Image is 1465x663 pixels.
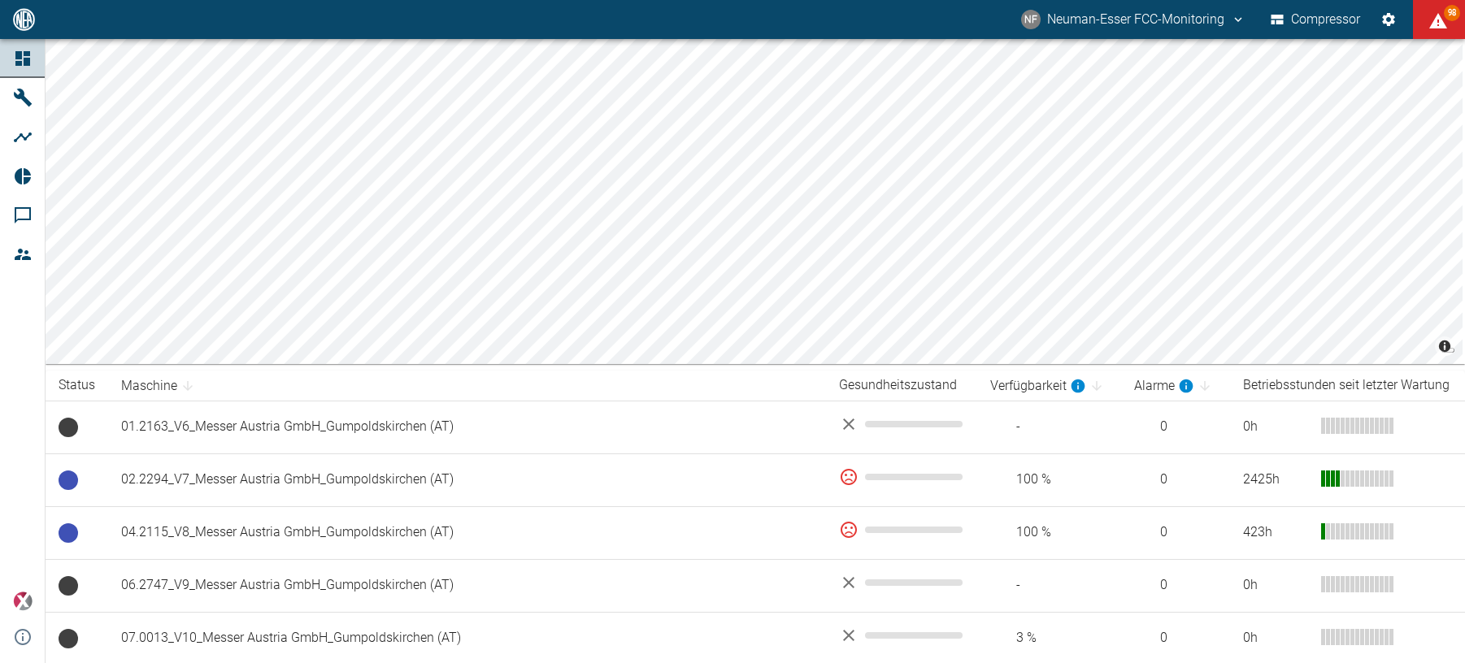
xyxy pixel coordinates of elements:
[1243,576,1308,595] div: 0 h
[108,506,826,559] td: 04.2115_V8_Messer Austria GmbH_Gumpoldskirchen (AT)
[1374,5,1403,34] button: Einstellungen
[1230,370,1465,401] th: Betriebsstunden seit letzter Wartung
[59,523,78,543] span: Betriebsbereit
[839,573,964,592] div: No data
[990,376,1086,396] div: berechnet für die letzten 7 Tage
[1243,523,1308,542] div: 423 h
[1267,5,1364,34] button: Compressor
[1134,523,1216,542] span: 0
[1243,418,1308,436] div: 0 h
[990,470,1109,489] span: 100 %
[990,523,1109,542] span: 100 %
[990,418,1109,436] span: -
[1134,629,1216,648] span: 0
[1134,418,1216,436] span: 0
[46,370,108,401] th: Status
[839,626,964,645] div: No data
[11,8,37,30] img: logo
[839,414,964,434] div: No data
[1134,470,1216,489] span: 0
[13,591,33,611] img: Xplore Logo
[108,401,826,453] td: 01.2163_V6_Messer Austria GmbH_Gumpoldskirchen (AT)
[1243,470,1308,489] div: 2425 h
[1021,10,1041,29] div: NF
[108,559,826,612] td: 06.2747_V9_Messer Austria GmbH_Gumpoldskirchen (AT)
[59,576,78,596] span: Keine Daten
[990,576,1109,595] span: -
[990,629,1109,648] span: 3 %
[1134,376,1194,396] div: berechnet für die letzten 7 Tage
[1444,5,1460,21] span: 98
[121,376,198,396] span: Maschine
[826,370,977,401] th: Gesundheitszustand
[1243,629,1308,648] div: 0 h
[1134,576,1216,595] span: 0
[108,453,826,506] td: 02.2294_V7_Messer Austria GmbH_Gumpoldskirchen (AT)
[1019,5,1248,34] button: fcc-monitoring@neuman-esser.com
[839,520,964,539] div: 0 %
[59,629,78,648] span: Keine Daten
[839,467,964,487] div: 0 %
[59,418,78,437] span: Keine Daten
[46,39,1463,364] canvas: Map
